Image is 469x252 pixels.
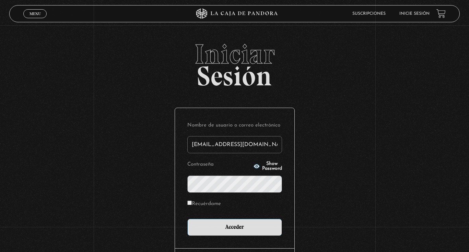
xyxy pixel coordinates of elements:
[187,201,192,205] input: Recuérdame
[436,9,446,18] a: View your shopping cart
[399,12,430,16] a: Inicie sesión
[9,40,459,68] span: Iniciar
[187,219,282,236] input: Acceder
[187,199,221,209] label: Recuérdame
[27,17,43,22] span: Cerrar
[9,40,459,84] h2: Sesión
[187,120,282,131] label: Nombre de usuario o correo electrónico
[352,12,386,16] a: Suscripciones
[187,159,251,170] label: Contraseña
[262,161,282,171] span: Show Password
[30,12,41,16] span: Menu
[253,161,282,171] button: Show Password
